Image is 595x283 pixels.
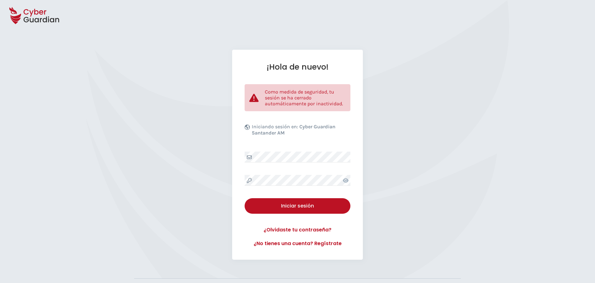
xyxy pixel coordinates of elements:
a: ¿Olvidaste tu contraseña? [245,226,350,234]
p: Como medida de seguridad, tu sesión se ha cerrado automáticamente por inactividad. [265,89,346,107]
p: Iniciando sesión en: [252,124,349,139]
button: Iniciar sesión [245,198,350,214]
a: ¿No tienes una cuenta? Regístrate [245,240,350,247]
b: Cyber Guardian Santander AM [252,124,335,136]
div: Iniciar sesión [249,202,346,210]
h1: ¡Hola de nuevo! [245,62,350,72]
